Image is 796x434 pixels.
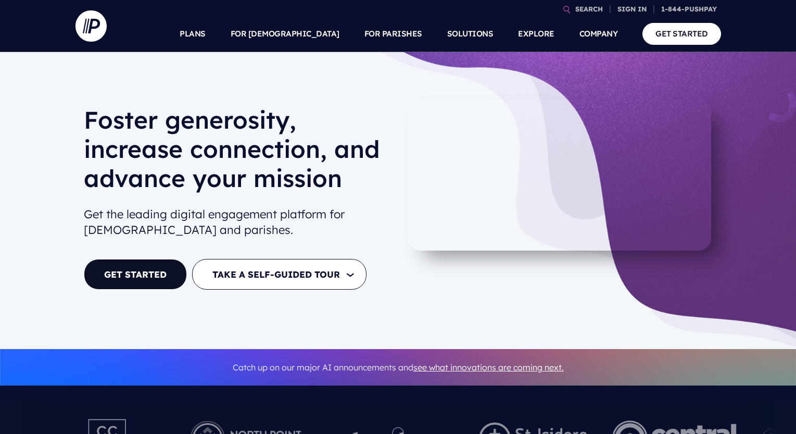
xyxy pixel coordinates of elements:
a: FOR PARISHES [364,16,422,52]
a: EXPLORE [518,16,554,52]
p: Catch up on our major AI announcements and [84,356,713,379]
a: PLANS [180,16,206,52]
button: TAKE A SELF-GUIDED TOUR [192,259,367,290]
h2: Get the leading digital engagement platform for [DEMOGRAPHIC_DATA] and parishes. [84,202,390,243]
a: see what innovations are coming next. [413,362,564,373]
a: GET STARTED [642,23,721,44]
a: SOLUTIONS [447,16,494,52]
a: COMPANY [579,16,618,52]
a: FOR [DEMOGRAPHIC_DATA] [231,16,339,52]
a: GET STARTED [84,259,187,290]
h1: Foster generosity, increase connection, and advance your mission [84,105,390,201]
